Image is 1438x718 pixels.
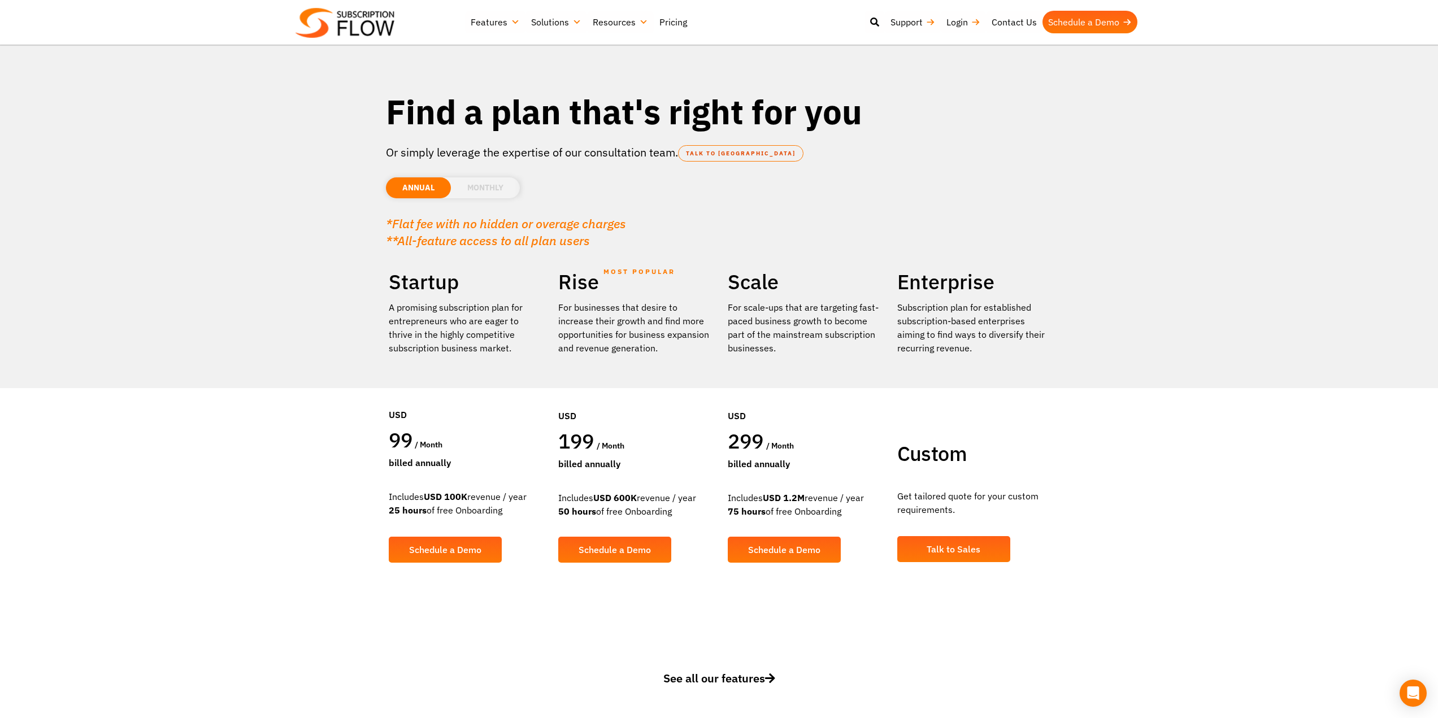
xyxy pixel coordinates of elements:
strong: 25 hours [389,504,427,516]
a: See all our features [386,670,1053,704]
div: Includes revenue / year of free Onboarding [389,490,541,517]
h1: Find a plan that's right for you [386,90,1053,133]
a: TALK TO [GEOGRAPHIC_DATA] [678,145,803,162]
div: Includes revenue / year of free Onboarding [558,491,711,518]
a: Support [885,11,941,33]
p: A promising subscription plan for entrepreneurs who are eager to thrive in the highly competitive... [389,301,541,355]
span: Schedule a Demo [579,545,651,554]
span: 199 [558,428,594,454]
span: Custom [897,440,967,467]
span: / month [415,439,442,450]
a: Contact Us [986,11,1042,33]
img: Subscriptionflow [296,8,394,38]
div: For businesses that desire to increase their growth and find more opportunities for business expa... [558,301,711,355]
em: **All-feature access to all plan users [386,232,590,249]
h2: Scale [728,269,880,295]
div: For scale-ups that are targeting fast-paced business growth to become part of the mainstream subs... [728,301,880,355]
strong: 75 hours [728,506,766,517]
li: MONTHLY [451,177,520,198]
span: 299 [728,428,764,454]
span: / month [597,441,624,451]
div: USD [558,375,711,428]
span: 99 [389,427,413,453]
p: Subscription plan for established subscription-based enterprises aiming to find ways to diversify... [897,301,1050,355]
div: Billed Annually [558,457,711,471]
a: Schedule a Demo [1042,11,1137,33]
h2: Enterprise [897,269,1050,295]
a: Schedule a Demo [558,537,671,563]
span: Schedule a Demo [409,545,481,554]
span: Schedule a Demo [748,545,820,554]
strong: USD 100K [424,491,467,502]
a: Pricing [654,11,693,33]
a: Schedule a Demo [389,537,502,563]
a: Features [465,11,525,33]
span: / month [766,441,794,451]
a: Schedule a Demo [728,537,841,563]
div: Billed Annually [728,457,880,471]
span: Talk to Sales [927,545,980,554]
div: USD [728,375,880,428]
li: ANNUAL [386,177,451,198]
h2: Startup [389,269,541,295]
a: Login [941,11,986,33]
a: Talk to Sales [897,536,1010,562]
strong: USD 1.2M [763,492,805,503]
p: Get tailored quote for your custom requirements. [897,489,1050,516]
span: MOST POPULAR [603,259,675,285]
div: Billed Annually [389,456,541,469]
strong: 50 hours [558,506,596,517]
div: Open Intercom Messenger [1400,680,1427,707]
div: USD [389,374,541,427]
span: See all our features [663,671,775,686]
div: Includes revenue / year of free Onboarding [728,491,880,518]
p: Or simply leverage the expertise of our consultation team. [386,144,1053,161]
em: *Flat fee with no hidden or overage charges [386,215,626,232]
strong: USD 600K [593,492,637,503]
a: Solutions [525,11,587,33]
a: Resources [587,11,654,33]
h2: Rise [558,269,711,295]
